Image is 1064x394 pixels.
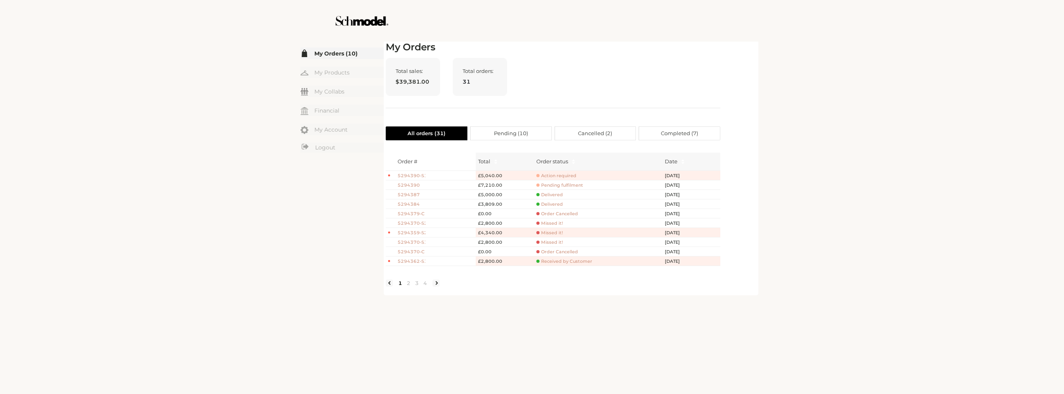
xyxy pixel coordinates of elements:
[476,190,534,199] td: £5,000.00
[398,201,425,208] span: 5294384
[665,191,689,198] span: [DATE]
[408,127,446,140] span: All orders ( 31 )
[476,209,534,218] td: £0.00
[665,210,689,217] span: [DATE]
[476,171,534,180] td: £5,040.00
[536,201,563,207] span: Delivered
[494,158,498,163] span: caret-up
[398,191,425,198] span: 5294387
[396,68,430,74] span: Total sales:
[300,88,308,96] img: my-friends.svg
[536,220,563,226] span: Missed it!
[300,48,384,154] div: Menu
[665,230,689,236] span: [DATE]
[536,258,592,264] span: Received by Customer
[396,77,430,86] span: $39,381.00
[476,199,534,209] td: £3,809.00
[681,161,685,165] span: caret-down
[665,157,677,165] span: Date
[494,161,498,165] span: caret-down
[665,249,689,255] span: [DATE]
[571,158,576,163] span: caret-up
[413,279,421,287] a: 3
[665,220,689,227] span: [DATE]
[300,126,308,134] img: my-account.svg
[300,48,384,59] a: My Orders (10)
[661,127,698,140] span: Completed ( 7 )
[578,127,612,140] span: Cancelled ( 2 )
[398,182,425,189] span: 5294390
[476,247,534,256] td: £0.00
[665,182,689,189] span: [DATE]
[395,153,475,171] th: Order #
[386,279,393,287] li: Previous Page
[398,239,425,246] span: 5294370-S1
[536,230,563,236] span: Missed it!
[494,127,528,140] span: Pending ( 10 )
[476,256,534,266] td: £2,800.00
[536,249,578,255] span: Order Cancelled
[665,239,689,246] span: [DATE]
[404,279,413,287] a: 2
[398,230,425,236] span: 5294359-S2
[398,220,425,227] span: 5294370-S2
[463,77,497,86] span: 31
[476,218,534,228] td: £2,800.00
[665,201,689,208] span: [DATE]
[300,124,384,135] a: My Account
[536,157,568,165] div: Order status
[432,279,440,287] li: Next Page
[536,192,563,198] span: Delivered
[300,67,384,78] a: My Products
[398,249,425,255] span: 5294370-C
[476,180,534,190] td: £7,210.00
[386,42,720,53] h2: My Orders
[398,258,425,265] span: 5294362-S1
[300,107,308,115] img: my-financial.svg
[536,211,578,217] span: Order Cancelled
[536,173,576,179] span: Action required
[476,228,534,237] td: £4,340.00
[396,279,404,287] a: 1
[300,105,384,116] a: Financial
[536,182,583,188] span: Pending fulfilment
[398,210,425,217] span: 5294379-C
[421,279,429,287] a: 4
[665,172,689,179] span: [DATE]
[478,157,490,165] span: Total
[476,237,534,247] td: £2,800.00
[398,172,425,179] span: 5294390-S1
[463,68,497,74] span: Total orders:
[665,258,689,265] span: [DATE]
[681,158,685,163] span: caret-up
[571,161,576,165] span: caret-down
[300,86,384,97] a: My Collabs
[536,239,563,245] span: Missed it!
[300,50,308,57] img: my-order.svg
[300,69,308,77] img: my-hanger.svg
[300,143,384,153] a: Logout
